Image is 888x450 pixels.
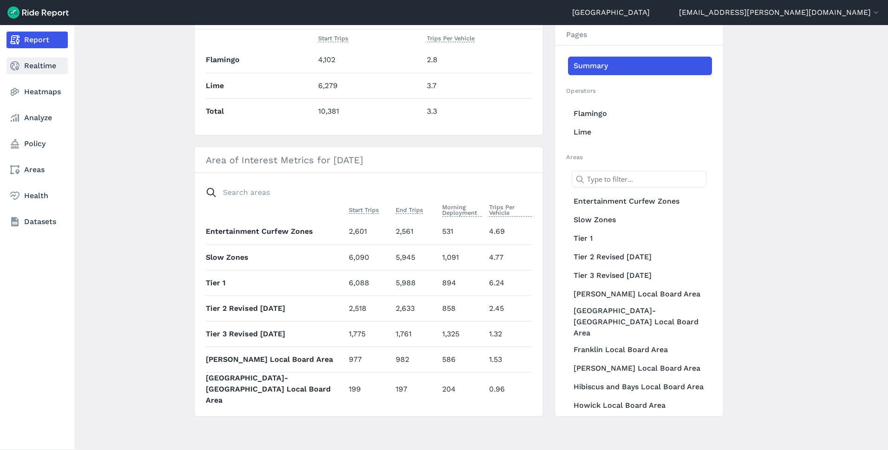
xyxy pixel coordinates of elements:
[314,98,423,124] td: 10,381
[392,321,439,347] td: 1,761
[485,347,532,372] td: 1.53
[345,372,392,406] td: 199
[7,109,68,126] a: Analyze
[345,347,392,372] td: 977
[318,33,348,44] button: Start Trips
[345,270,392,296] td: 6,088
[568,229,712,248] a: Tier 1
[314,47,423,73] td: 4,102
[485,296,532,321] td: 2.45
[438,372,485,406] td: 204
[349,205,379,214] span: Start Trips
[345,219,392,244] td: 2,601
[7,6,69,19] img: Ride Report
[485,372,532,406] td: 0.96
[438,321,485,347] td: 1,325
[572,171,706,187] input: Type to filter...
[427,33,475,42] span: Trips Per Vehicle
[568,248,712,266] a: Tier 2 Revised [DATE]
[485,321,532,347] td: 1.32
[392,219,439,244] td: 2,561
[568,415,712,433] a: Kaipātiki Local Board Area
[423,98,532,124] td: 3.3
[200,184,526,201] input: Search areas
[345,296,392,321] td: 2,518
[442,202,482,219] button: Morning Deployment
[572,7,650,18] a: [GEOGRAPHIC_DATA]
[206,372,345,406] th: [GEOGRAPHIC_DATA]-[GEOGRAPHIC_DATA] Local Board Area
[195,147,543,173] h3: Area of Interest Metrics for [DATE]
[568,396,712,415] a: Howick Local Board Area
[318,33,348,42] span: Start Trips
[206,98,314,124] th: Total
[349,205,379,216] button: Start Trips
[568,57,712,75] a: Summary
[423,73,532,98] td: 3.7
[7,187,68,204] a: Health
[442,202,482,217] span: Morning Deployment
[392,244,439,270] td: 5,945
[566,153,712,161] h2: Areas
[566,86,712,95] h2: Operators
[568,303,712,341] a: [GEOGRAPHIC_DATA]-[GEOGRAPHIC_DATA] Local Board Area
[568,192,712,211] a: Entertainment Curfew Zones
[568,266,712,285] a: Tier 3 Revised [DATE]
[392,347,439,372] td: 982
[345,321,392,347] td: 1,775
[7,161,68,178] a: Areas
[206,296,345,321] th: Tier 2 Revised [DATE]
[568,341,712,359] a: Franklin Local Board Area
[396,205,423,216] button: End Trips
[206,73,314,98] th: Lime
[206,347,345,372] th: [PERSON_NAME] Local Board Area
[392,296,439,321] td: 2,633
[427,33,475,44] button: Trips Per Vehicle
[679,7,881,18] button: [EMAIL_ADDRESS][PERSON_NAME][DOMAIN_NAME]
[314,73,423,98] td: 6,279
[438,296,485,321] td: 858
[206,219,345,244] th: Entertainment Curfew Zones
[438,219,485,244] td: 531
[485,270,532,296] td: 6.24
[568,285,712,303] a: [PERSON_NAME] Local Board Area
[555,25,723,45] h3: Pages
[568,378,712,396] a: Hibiscus and Bays Local Board Area
[423,47,532,73] td: 2.8
[392,372,439,406] td: 197
[485,219,532,244] td: 4.69
[206,47,314,73] th: Flamingo
[438,244,485,270] td: 1,091
[7,58,68,74] a: Realtime
[7,32,68,48] a: Report
[7,84,68,100] a: Heatmaps
[206,244,345,270] th: Slow Zones
[438,270,485,296] td: 894
[7,135,68,152] a: Policy
[568,359,712,378] a: [PERSON_NAME] Local Board Area
[568,123,712,141] a: Lime
[206,270,345,296] th: Tier 1
[345,244,392,270] td: 6,090
[568,104,712,123] a: Flamingo
[568,211,712,229] a: Slow Zones
[396,205,423,214] span: End Trips
[489,202,532,219] button: Trips Per Vehicle
[392,270,439,296] td: 5,988
[489,202,532,217] span: Trips Per Vehicle
[438,347,485,372] td: 586
[206,321,345,347] th: Tier 3 Revised [DATE]
[485,244,532,270] td: 4.77
[7,213,68,230] a: Datasets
